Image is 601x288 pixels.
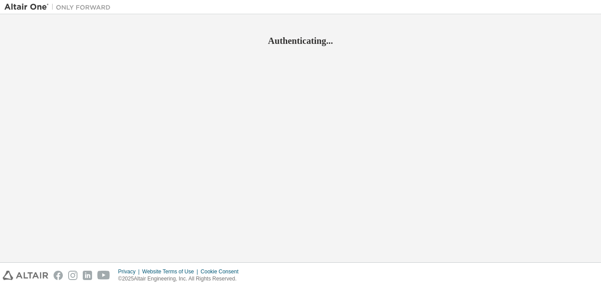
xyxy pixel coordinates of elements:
[3,271,48,280] img: altair_logo.svg
[68,271,77,280] img: instagram.svg
[83,271,92,280] img: linkedin.svg
[118,268,142,275] div: Privacy
[200,268,243,275] div: Cookie Consent
[4,3,115,12] img: Altair One
[97,271,110,280] img: youtube.svg
[118,275,244,283] p: © 2025 Altair Engineering, Inc. All Rights Reserved.
[142,268,200,275] div: Website Terms of Use
[54,271,63,280] img: facebook.svg
[4,35,597,47] h2: Authenticating...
